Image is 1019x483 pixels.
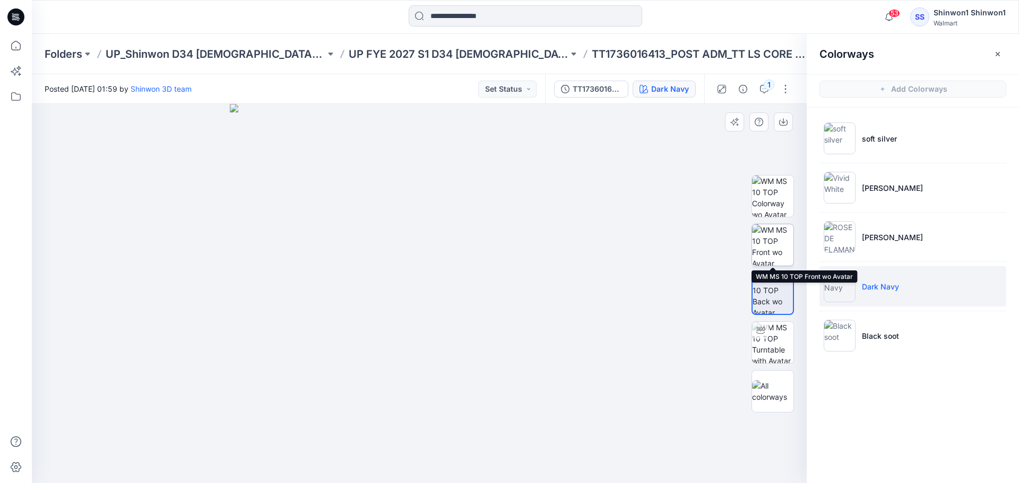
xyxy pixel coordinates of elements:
p: [PERSON_NAME] [862,182,923,194]
span: 53 [888,9,900,17]
button: TT1736016413_POST ADM_TT LS CORE CREW TEE [554,81,628,98]
p: Black soot [862,330,899,341]
img: WM MS 10 TOP Back wo Avatar [753,274,793,314]
button: 1 [756,81,773,98]
p: Dark Navy [862,281,899,292]
div: TT1736016413_POST ADM_TT LS CORE CREW TEE [573,83,621,95]
img: ROSE DE FLAMANT [824,221,856,253]
img: soft silver [824,122,856,154]
img: Black soot [824,320,856,352]
div: 1 [764,80,774,90]
img: Vivid White [824,172,856,204]
button: Details [735,81,752,98]
button: Dark Navy [633,81,696,98]
img: Dark Navy [824,270,856,302]
div: Walmart [934,19,1006,27]
a: Folders [45,47,82,62]
img: WM MS 10 TOP Front wo Avatar [752,224,793,266]
div: Dark Navy [651,83,689,95]
div: SS [910,7,929,27]
span: Posted [DATE] 01:59 by [45,83,192,94]
img: WM MS 10 TOP Turntable with Avatar [752,322,793,363]
div: Shinwon1 Shinwon1 [934,6,1006,19]
a: UP FYE 2027 S1 D34 [DEMOGRAPHIC_DATA] Knit Tops [349,47,568,62]
a: Shinwon 3D team [131,84,192,93]
p: TT1736016413_POST ADM_TT LS CORE CREW TEE [592,47,811,62]
img: WM MS 10 TOP Colorway wo Avatar [752,175,793,217]
a: UP_Shinwon D34 [DEMOGRAPHIC_DATA] Knit Tops [106,47,325,62]
h2: Colorways [819,48,874,60]
p: [PERSON_NAME] [862,232,923,243]
img: eyJhbGciOiJIUzI1NiIsImtpZCI6IjAiLCJzbHQiOiJzZXMiLCJ0eXAiOiJKV1QifQ.eyJkYXRhIjp7InR5cGUiOiJzdG9yYW... [230,104,609,483]
img: All colorways [752,380,793,402]
p: soft silver [862,133,897,144]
